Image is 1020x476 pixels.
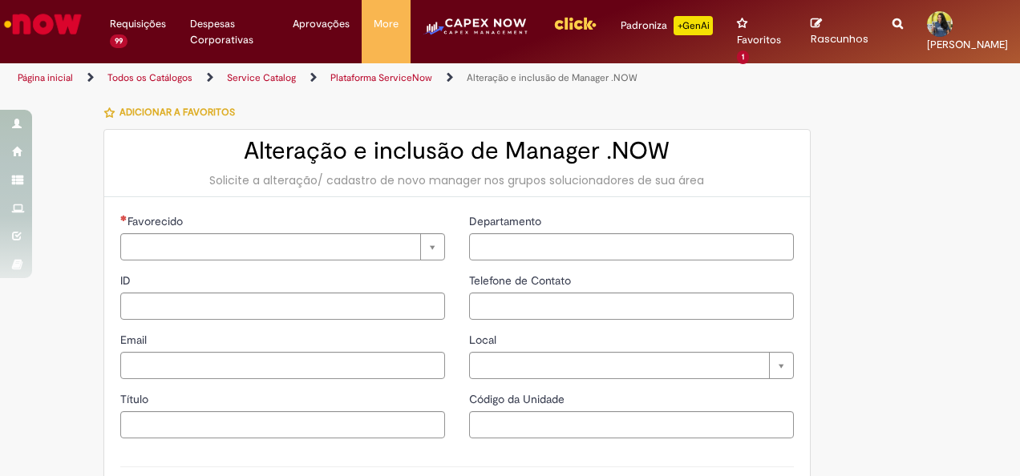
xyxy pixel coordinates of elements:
img: click_logo_yellow_360x200.png [553,11,597,35]
span: Título [120,392,152,406]
span: Favoritos [737,32,781,48]
input: Email [120,352,445,379]
span: Aprovações [293,16,350,32]
a: Limpar campo Favorecido [120,233,445,260]
div: Solicite a alteração/ cadastro de novo manager nos grupos solucionadores de sua área [120,172,794,188]
ul: Trilhas de página [12,63,668,93]
span: Necessários [120,215,127,221]
input: Departamento [469,233,794,260]
input: Código da Unidade [469,411,794,438]
button: Adicionar a Favoritos [103,95,244,129]
div: Padroniza [621,16,713,35]
span: Adicionar a Favoritos [119,106,235,119]
span: Local [469,333,500,347]
input: ID [120,292,445,320]
span: Código da Unidade [469,392,568,406]
a: Rascunhos [811,17,868,46]
span: Requisições [110,16,166,32]
span: Email [120,333,150,347]
p: +GenAi [674,16,713,35]
span: 1 [737,50,749,64]
a: Página inicial [18,71,73,84]
h2: Alteração e inclusão de Manager .NOW [120,138,794,164]
input: Telefone de Contato [469,292,794,320]
input: Título [120,411,445,438]
a: Alteração e inclusão de Manager .NOW [467,71,637,84]
span: More [374,16,399,32]
img: CapexLogo5.png [423,16,529,48]
a: Service Catalog [227,71,296,84]
span: ID [120,273,134,288]
span: [PERSON_NAME] [927,38,1008,51]
span: Rascunhos [811,31,868,46]
span: Despesas Corporativas [190,16,269,48]
span: Necessários - Favorecido [127,214,186,228]
a: Plataforma ServiceNow [330,71,432,84]
a: Todos os Catálogos [107,71,192,84]
span: Departamento [469,214,544,228]
span: 99 [110,34,127,48]
a: Limpar campo Local [469,352,794,379]
span: Telefone de Contato [469,273,574,288]
img: ServiceNow [2,8,84,40]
